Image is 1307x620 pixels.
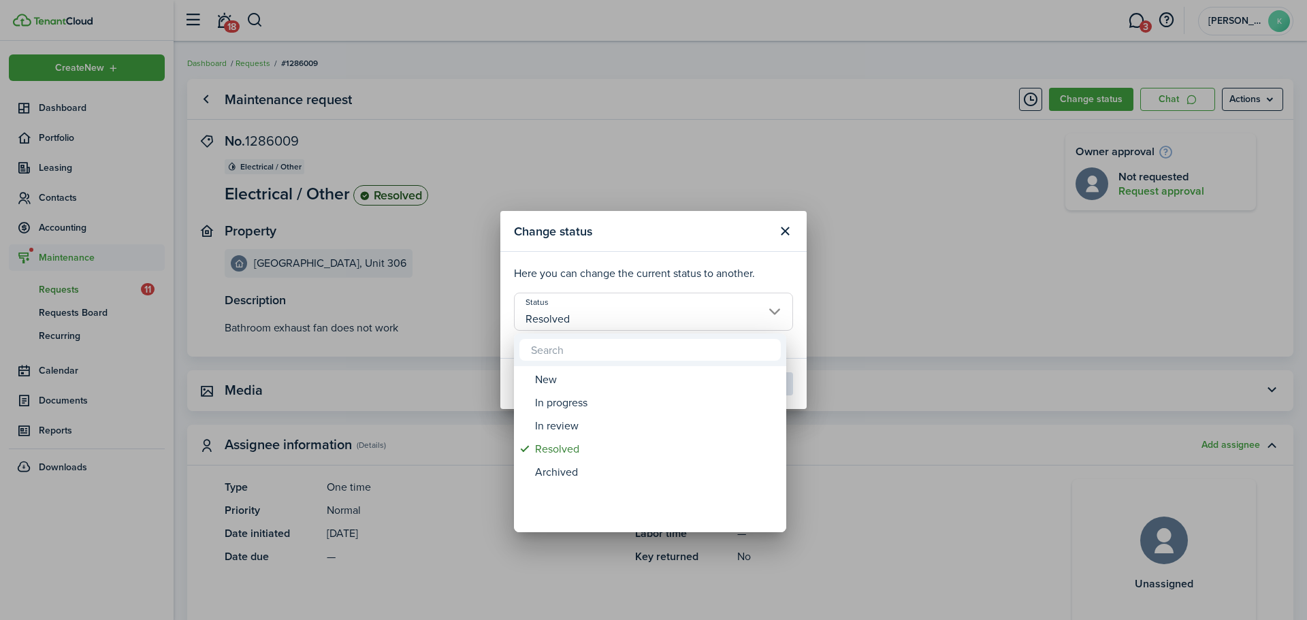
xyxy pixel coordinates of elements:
input: Search [519,339,781,361]
mbsc-wheel: Status [514,366,786,532]
div: Archived [535,461,776,484]
div: In review [535,414,776,438]
div: Resolved [535,438,776,461]
div: New [535,368,776,391]
div: In progress [535,391,776,414]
